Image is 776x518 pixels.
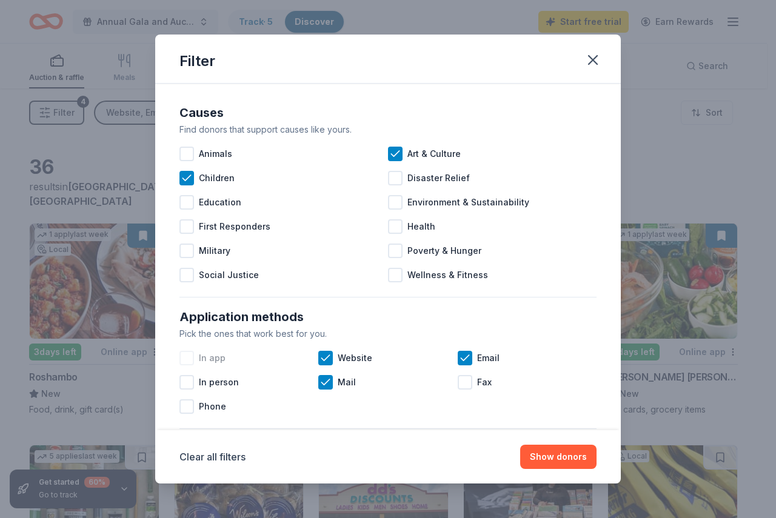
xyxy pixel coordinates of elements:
span: In person [199,375,239,390]
span: Phone [199,399,226,414]
span: In app [199,351,226,365]
span: Animals [199,147,232,161]
div: Find donors that support causes like yours. [179,122,597,137]
span: Military [199,244,230,258]
span: Wellness & Fitness [407,268,488,282]
div: Causes [179,103,597,122]
div: Filter [179,51,215,71]
span: Environment & Sustainability [407,195,529,210]
span: Mail [338,375,356,390]
button: Show donors [520,445,597,469]
span: First Responders [199,219,270,234]
span: Email [477,351,500,365]
span: Health [407,219,435,234]
span: Art & Culture [407,147,461,161]
span: Fax [477,375,492,390]
span: Children [199,171,235,185]
span: Disaster Relief [407,171,470,185]
button: Clear all filters [179,450,246,464]
span: Education [199,195,241,210]
div: Pick the ones that work best for you. [179,327,597,341]
span: Social Justice [199,268,259,282]
div: Application methods [179,307,597,327]
span: Poverty & Hunger [407,244,481,258]
span: Website [338,351,372,365]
